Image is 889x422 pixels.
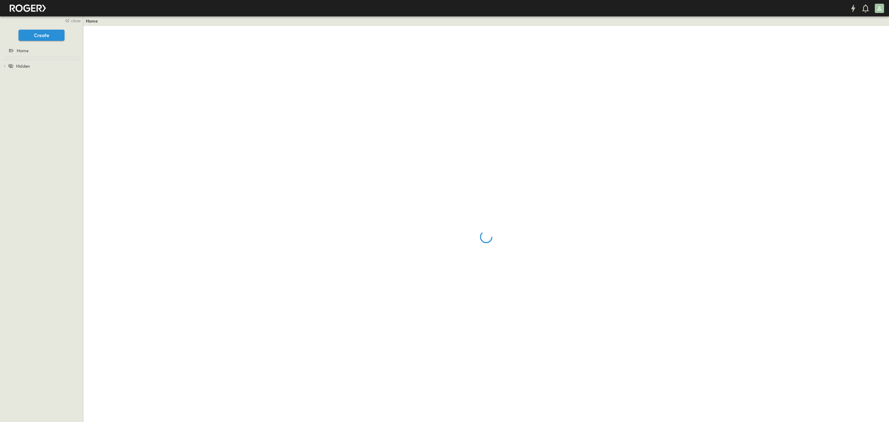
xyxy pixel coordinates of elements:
a: Home [86,18,98,24]
button: Create [19,30,65,41]
button: close [62,16,82,25]
a: Home [1,46,81,55]
nav: breadcrumbs [86,18,102,24]
span: close [71,18,81,24]
span: Hidden [16,63,30,69]
span: Home [17,48,28,54]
